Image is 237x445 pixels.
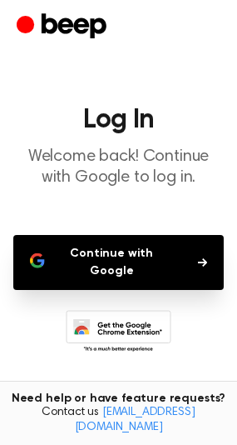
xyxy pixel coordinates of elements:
span: Contact us [10,406,227,435]
a: [EMAIL_ADDRESS][DOMAIN_NAME] [75,407,195,433]
h1: Log In [13,107,224,133]
button: Continue with Google [13,235,224,290]
a: Beep [17,11,111,43]
p: Welcome back! Continue with Google to log in. [13,147,224,188]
